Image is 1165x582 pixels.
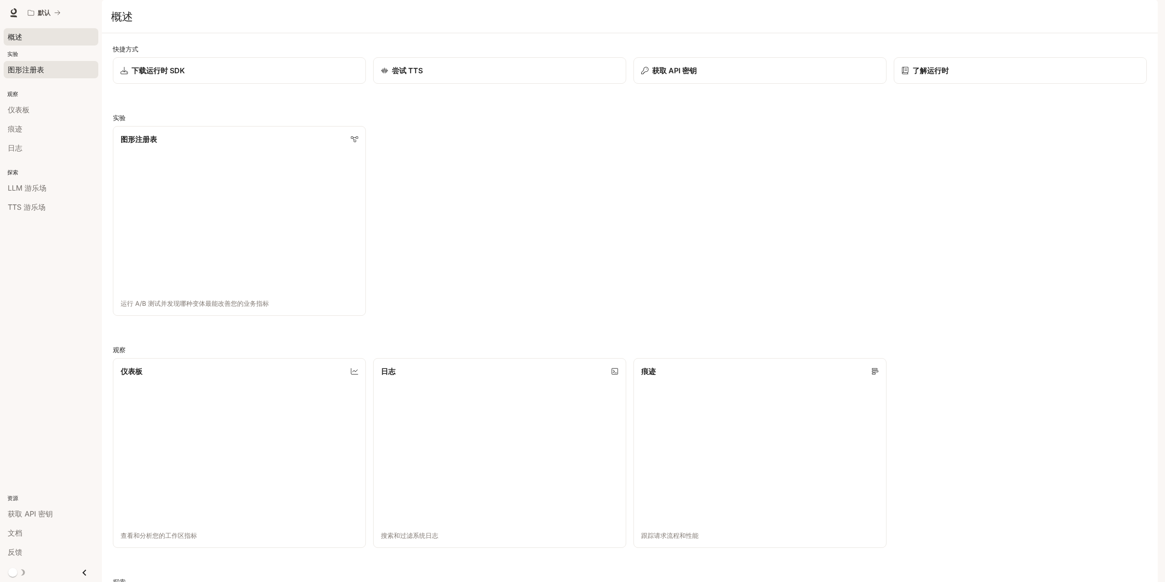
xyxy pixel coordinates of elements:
font: 图形注册表 [121,135,157,144]
a: 痕迹跟踪请求流程和性能 [633,358,886,548]
a: 图形注册表运行 A/B 测试并发现哪种变体最能改善您的业务指标 [113,126,366,316]
font: 查看和分析您的工作区指标 [121,531,197,539]
font: 痕迹 [641,367,656,376]
button: 获取 API 密钥 [633,57,886,84]
font: 跟踪请求流程和性能 [641,531,699,539]
font: 搜索和过滤系统日志 [381,531,438,539]
font: 尝试 TTS [392,66,423,75]
font: 获取 API 密钥 [652,66,697,75]
font: 默认 [38,9,51,16]
font: 日志 [381,367,395,376]
a: 了解运行时 [894,57,1147,84]
a: 仪表板查看和分析您的工作区指标 [113,358,366,548]
font: 仪表板 [121,367,142,376]
font: 下载运行时 SDK [132,66,185,75]
a: 尝试 TTS [373,57,626,84]
a: 下载运行时 SDK [113,57,366,84]
font: 观察 [113,346,126,354]
font: 运行 A/B 测试并发现哪种变体最能改善您的业务指标 [121,299,269,307]
font: 实验 [113,114,126,121]
font: 快捷方式 [113,45,138,53]
button: 所有工作区 [24,4,65,22]
font: 概述 [111,10,132,23]
font: 了解运行时 [912,66,949,75]
a: 日志搜索和过滤系统日志 [373,358,626,548]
